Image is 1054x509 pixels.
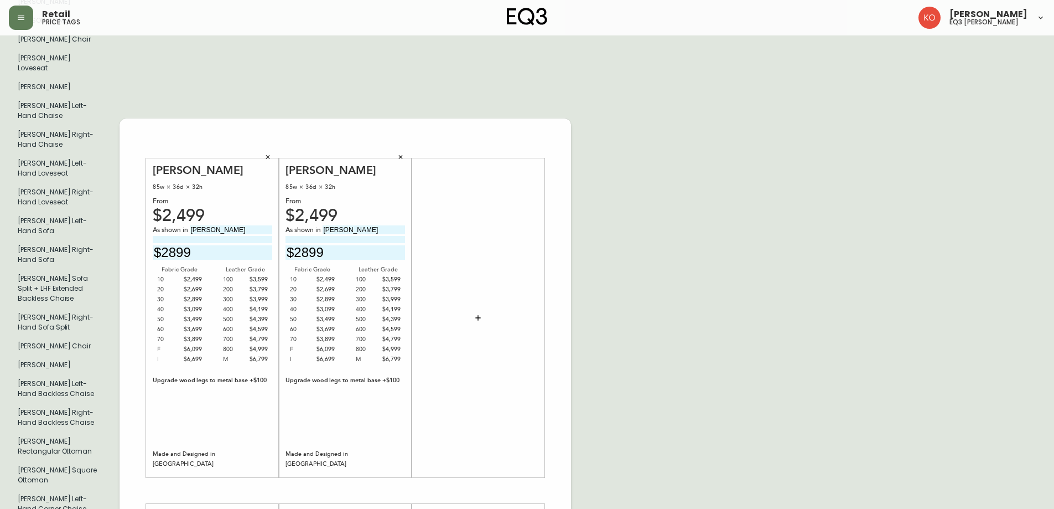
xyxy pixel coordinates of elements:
[9,337,106,356] li: [PERSON_NAME] Chair
[157,335,180,345] div: 70
[313,305,335,315] div: $3,099
[290,354,313,364] div: I
[918,7,941,29] img: 9beb5e5239b23ed26e0d832b1b8f6f2a
[949,10,1027,19] span: [PERSON_NAME]
[245,345,268,354] div: $4,999
[9,403,106,432] li: Large Hang Tag
[180,305,203,315] div: $3,099
[153,211,272,221] div: $2,499
[153,245,272,260] input: price excluding $
[9,183,106,212] li: Large Hang Tag
[356,335,378,345] div: 700
[356,354,378,364] div: M
[290,305,313,315] div: 40
[157,295,180,305] div: 30
[285,211,405,221] div: $2,499
[9,374,106,403] li: Large Hang Tag
[285,245,405,260] input: price excluding $
[378,354,401,364] div: $6,799
[245,285,268,295] div: $3,799
[285,197,405,207] div: From
[313,345,335,354] div: $6,099
[180,295,203,305] div: $2,899
[245,275,268,285] div: $3,599
[378,295,401,305] div: $3,999
[313,335,335,345] div: $3,899
[153,197,272,207] div: From
[157,315,180,325] div: 50
[290,275,313,285] div: 10
[153,376,272,385] div: Upgrade wood legs to metal base +$100
[285,449,405,469] div: Made and Designed in [GEOGRAPHIC_DATA]
[157,345,180,354] div: F
[323,225,405,234] input: fabric/leather and leg
[9,212,106,240] li: Large Hang Tag
[180,325,203,335] div: $3,699
[33,78,153,88] div: From
[153,225,190,235] span: As shown in
[180,315,203,325] div: $3,499
[223,335,246,345] div: 700
[290,315,313,325] div: 50
[9,269,106,308] li: Large Hang Tag
[157,285,180,295] div: 20
[157,325,180,335] div: 60
[356,275,378,285] div: 100
[9,240,106,269] li: Large Hang Tag
[157,305,180,315] div: 40
[180,345,203,354] div: $6,099
[285,265,339,275] div: Fabric Grade
[245,335,268,345] div: $4,799
[153,449,272,469] div: Made and Designed in [GEOGRAPHIC_DATA]
[378,345,401,354] div: $4,999
[507,8,548,25] img: logo
[153,163,272,177] div: [PERSON_NAME]
[223,295,246,305] div: 300
[9,125,106,154] li: Large Hang Tag
[153,182,272,192] div: 85w × 36d × 32h
[378,275,401,285] div: $3,599
[245,354,268,364] div: $6,799
[153,265,206,275] div: Fabric Grade
[245,295,268,305] div: $3,999
[313,354,335,364] div: $6,699
[9,308,106,337] li: Large Hang Tag
[9,96,106,125] li: Large Hang Tag
[180,275,203,285] div: $2,499
[290,295,313,305] div: 30
[223,305,246,315] div: 400
[290,335,313,345] div: 70
[285,376,405,385] div: Upgrade wood legs to metal base +$100
[157,275,180,285] div: 10
[313,315,335,325] div: $3,499
[245,325,268,335] div: $4,599
[949,19,1019,25] h5: eq3 [PERSON_NAME]
[9,432,106,461] li: Large Hang Tag
[9,49,106,78] li: Large Hang Tag
[378,305,401,315] div: $4,199
[9,78,106,96] li: Large Hang Tag
[356,325,378,335] div: 600
[356,295,378,305] div: 300
[223,354,246,364] div: M
[245,315,268,325] div: $4,399
[223,345,246,354] div: 800
[223,325,246,335] div: 600
[313,285,335,295] div: $2,699
[157,354,180,364] div: I
[285,225,323,235] span: As shown in
[42,10,70,19] span: Retail
[378,335,401,345] div: $4,799
[290,325,313,335] div: 60
[9,356,106,374] li: Large Hang Tag
[180,335,203,345] div: $3,899
[313,275,335,285] div: $2,499
[290,345,313,354] div: F
[180,354,203,364] div: $6,699
[285,163,405,177] div: [PERSON_NAME]
[190,225,272,234] input: fabric/leather and leg
[223,315,246,325] div: 500
[356,285,378,295] div: 200
[33,45,153,59] div: [PERSON_NAME]
[378,285,401,295] div: $3,799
